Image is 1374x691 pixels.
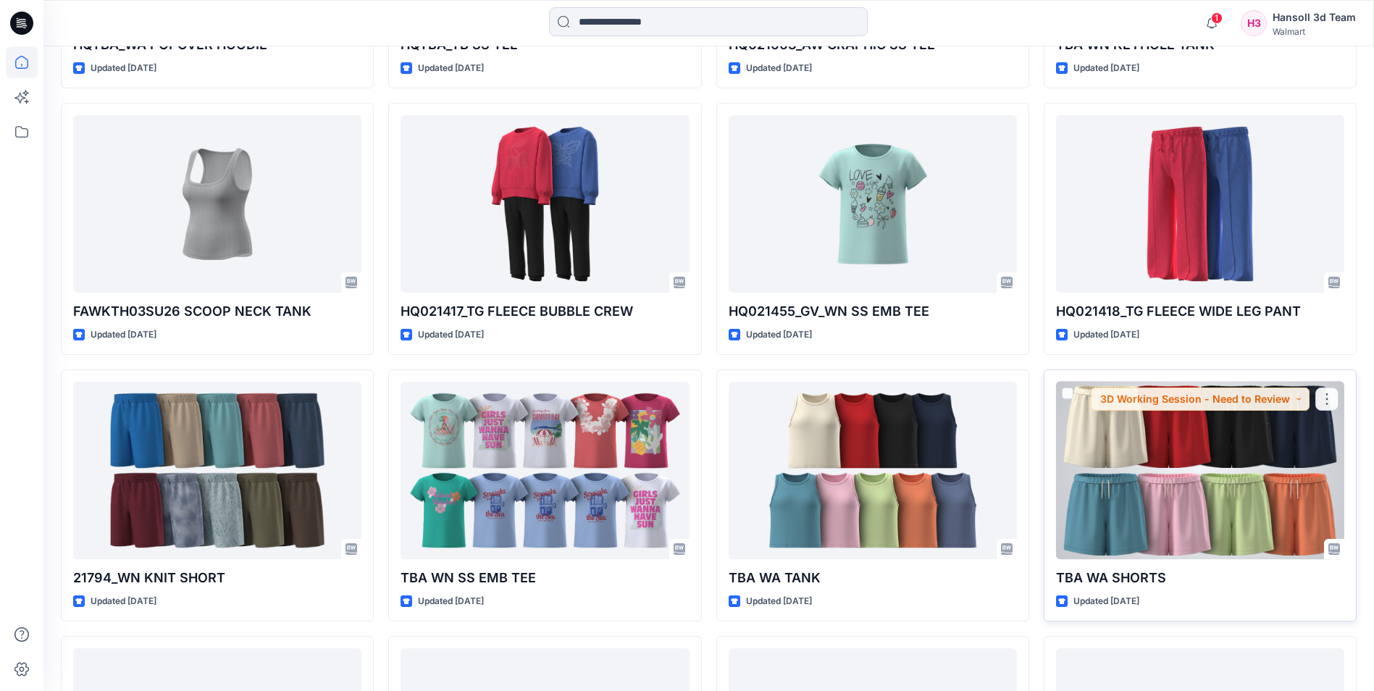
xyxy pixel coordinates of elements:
div: Walmart [1273,26,1356,37]
a: HQ021418_TG FLEECE WIDE LEG PANT [1056,115,1344,293]
a: TBA WA SHORTS [1056,382,1344,559]
p: Updated [DATE] [418,594,484,609]
p: Updated [DATE] [746,594,812,609]
p: Updated [DATE] [418,61,484,76]
p: Updated [DATE] [1073,61,1139,76]
span: 1 [1211,12,1223,24]
a: 21794_WN KNIT SHORT [73,382,361,559]
p: FAWKTH03SU26 SCOOP NECK TANK [73,301,361,322]
p: TBA WA SHORTS [1056,568,1344,588]
p: 21794_WN KNIT SHORT [73,568,361,588]
p: Updated [DATE] [91,594,156,609]
p: TBA WA TANK [729,568,1017,588]
p: HQ021417_TG FLEECE BUBBLE CREW [401,301,689,322]
p: Updated [DATE] [746,61,812,76]
p: Updated [DATE] [746,327,812,343]
p: HQ021455_GV_WN SS EMB TEE [729,301,1017,322]
p: HQ021418_TG FLEECE WIDE LEG PANT [1056,301,1344,322]
p: Updated [DATE] [91,61,156,76]
p: TBA WN SS EMB TEE [401,568,689,588]
a: TBA WA TANK [729,382,1017,559]
a: HQ021455_GV_WN SS EMB TEE [729,115,1017,293]
p: Updated [DATE] [1073,327,1139,343]
div: Hansoll 3d Team [1273,9,1356,26]
p: Updated [DATE] [91,327,156,343]
a: FAWKTH03SU26 SCOOP NECK TANK [73,115,361,293]
a: TBA WN SS EMB TEE [401,382,689,559]
p: Updated [DATE] [418,327,484,343]
p: Updated [DATE] [1073,594,1139,609]
div: H3 [1241,10,1267,36]
a: HQ021417_TG FLEECE BUBBLE CREW [401,115,689,293]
